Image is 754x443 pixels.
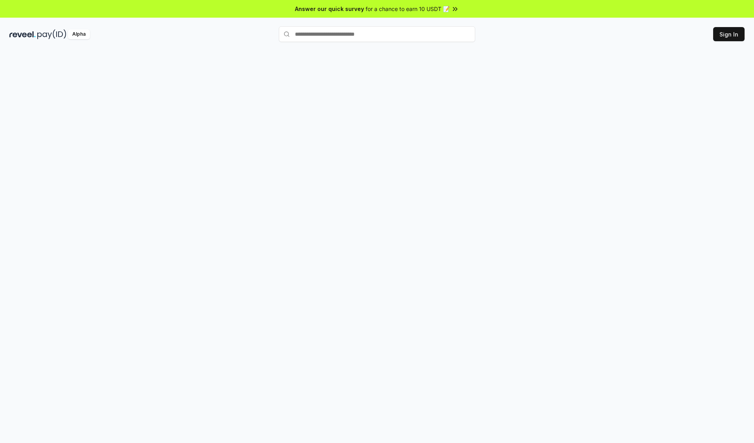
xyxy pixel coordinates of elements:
span: Answer our quick survey [295,5,364,13]
span: for a chance to earn 10 USDT 📝 [366,5,450,13]
img: reveel_dark [9,29,36,39]
div: Alpha [68,29,90,39]
img: pay_id [37,29,66,39]
button: Sign In [713,27,745,41]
